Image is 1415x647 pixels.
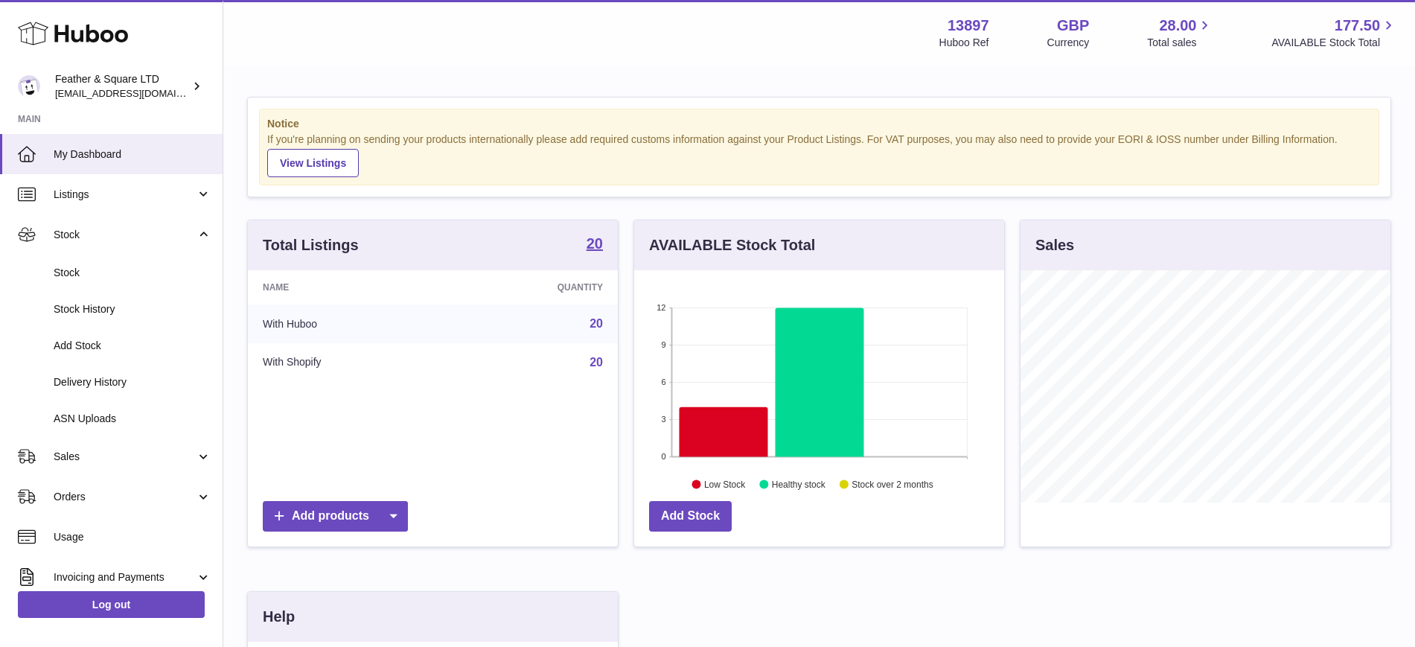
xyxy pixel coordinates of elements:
text: Healthy stock [772,479,826,489]
span: Delivery History [54,375,211,389]
td: With Shopify [248,343,447,382]
strong: 20 [587,236,603,251]
span: Orders [54,490,196,504]
span: Total sales [1147,36,1213,50]
a: Add products [263,501,408,532]
div: Feather & Square LTD [55,72,189,101]
td: With Huboo [248,305,447,343]
a: Add Stock [649,501,732,532]
span: 28.00 [1159,16,1196,36]
span: [EMAIL_ADDRESS][DOMAIN_NAME] [55,87,219,99]
text: 12 [657,303,665,312]
span: AVAILABLE Stock Total [1271,36,1397,50]
span: Listings [54,188,196,202]
span: My Dashboard [54,147,211,162]
th: Name [248,270,447,305]
a: 28.00 Total sales [1147,16,1213,50]
strong: Notice [267,117,1371,131]
span: Add Stock [54,339,211,353]
text: 3 [661,415,665,424]
strong: 13897 [948,16,989,36]
text: Stock over 2 months [852,479,933,489]
a: Log out [18,591,205,618]
text: 0 [661,452,665,461]
h3: AVAILABLE Stock Total [649,235,815,255]
span: 177.50 [1335,16,1380,36]
a: View Listings [267,149,359,177]
h3: Sales [1035,235,1074,255]
text: Low Stock [704,479,746,489]
div: Currency [1047,36,1090,50]
span: Stock History [54,302,211,316]
span: Invoicing and Payments [54,570,196,584]
span: Stock [54,266,211,280]
a: 177.50 AVAILABLE Stock Total [1271,16,1397,50]
span: Stock [54,228,196,242]
img: feathernsquare@gmail.com [18,75,40,98]
text: 9 [661,340,665,349]
span: ASN Uploads [54,412,211,426]
span: Sales [54,450,196,464]
div: Huboo Ref [939,36,989,50]
a: 20 [587,236,603,254]
text: 6 [661,377,665,386]
th: Quantity [447,270,618,305]
h3: Total Listings [263,235,359,255]
a: 20 [590,317,603,330]
div: If you're planning on sending your products internationally please add required customs informati... [267,133,1371,177]
strong: GBP [1057,16,1089,36]
h3: Help [263,607,295,627]
a: 20 [590,356,603,369]
span: Usage [54,530,211,544]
